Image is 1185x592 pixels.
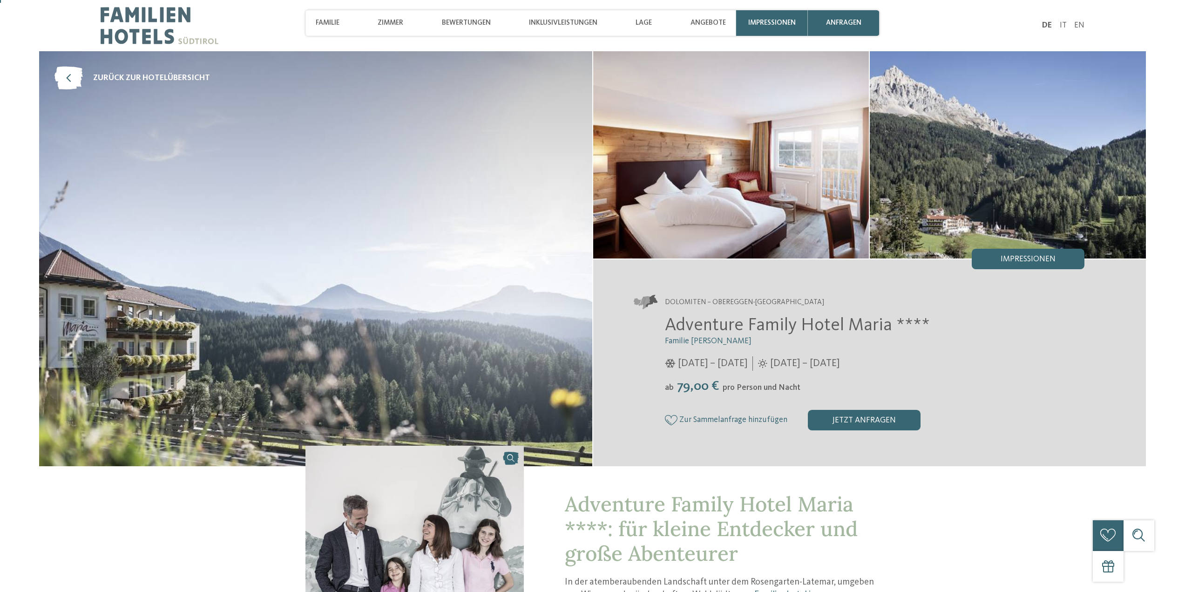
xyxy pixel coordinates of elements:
a: DE [1042,21,1052,29]
span: Dolomiten – Obereggen-[GEOGRAPHIC_DATA] [665,298,824,308]
span: Adventure Family Hotel Maria ****: für kleine Entdecker und große Abenteurer [565,491,858,566]
i: Öffnungszeiten im Sommer [758,359,767,368]
a: IT [1060,21,1067,29]
span: [DATE] – [DATE] [678,356,747,371]
i: Öffnungszeiten im Winter [665,359,676,368]
a: EN [1074,21,1084,29]
span: Adventure Family Hotel Maria **** [665,317,930,334]
img: Das Familienhotel in Obereggen für Entdecker [870,51,1146,259]
a: zurück zur Hotelübersicht [54,67,210,90]
img: Adventure Family Hotel Maria **** [39,51,592,466]
span: Impressionen [1001,255,1056,264]
span: [DATE] – [DATE] [770,356,840,371]
span: Zur Sammelanfrage hinzufügen [679,415,787,424]
span: 79,00 € [675,380,722,393]
div: jetzt anfragen [808,410,921,430]
span: ab [665,384,674,392]
span: pro Person und Nacht [723,384,800,392]
span: zurück zur Hotelübersicht [93,73,210,84]
img: Das Familienhotel in Obereggen für Entdecker [593,51,869,259]
span: Familie [PERSON_NAME] [665,337,752,345]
